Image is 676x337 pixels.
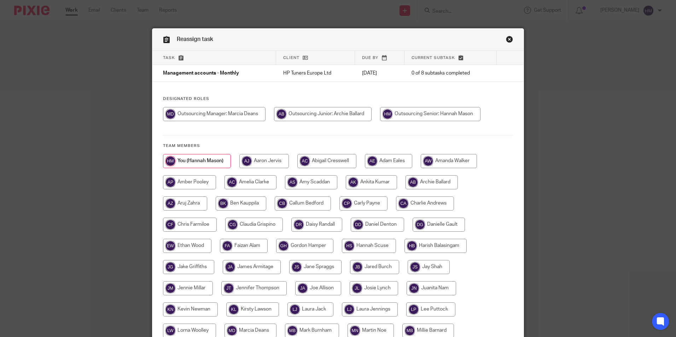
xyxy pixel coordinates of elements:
td: 0 of 8 subtasks completed [404,65,496,82]
p: [DATE] [362,70,397,77]
p: HP Tuners Europe Ltd [283,70,348,77]
a: Close this dialog window [506,36,513,45]
span: Due by [362,56,378,60]
h4: Team members [163,143,513,149]
span: Current subtask [412,56,455,60]
span: Reassign task [177,36,213,42]
span: Management accounts - Monthly [163,71,239,76]
span: Task [163,56,175,60]
h4: Designated Roles [163,96,513,102]
span: Client [283,56,299,60]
